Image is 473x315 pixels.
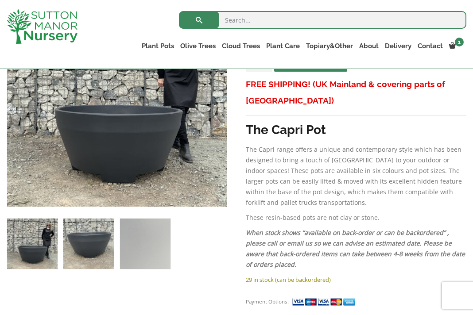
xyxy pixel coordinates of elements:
img: payment supported [292,297,358,307]
span: 1 [455,38,464,46]
a: Cloud Trees [219,40,263,52]
img: The Capri Pot 110 Colour Charcoal [7,219,58,269]
a: Olive Trees [177,40,219,52]
p: The Capri range offers a unique and contemporary style which has been designed to bring a touch o... [246,144,466,208]
input: Search... [179,11,466,29]
img: The Capri Pot 110 Colour Charcoal - Image 3 [120,219,171,269]
em: When stock shows “available on back-order or can be backordered” , please call or email us so we ... [246,228,465,269]
img: The Capri Pot 110 Colour Charcoal - Image 2 [63,219,114,269]
a: Topiary&Other [303,40,356,52]
a: Delivery [382,40,415,52]
a: 1 [446,40,466,52]
a: Plant Care [263,40,303,52]
a: Contact [415,40,446,52]
a: About [356,40,382,52]
strong: The Capri Pot [246,123,326,137]
p: 29 in stock (can be backordered) [246,274,466,285]
small: Payment Options: [246,298,289,305]
h3: FREE SHIPPING! (UK Mainland & covering parts of [GEOGRAPHIC_DATA]) [246,76,466,109]
img: logo [7,9,78,44]
a: Plant Pots [139,40,177,52]
p: These resin-based pots are not clay or stone. [246,212,466,223]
